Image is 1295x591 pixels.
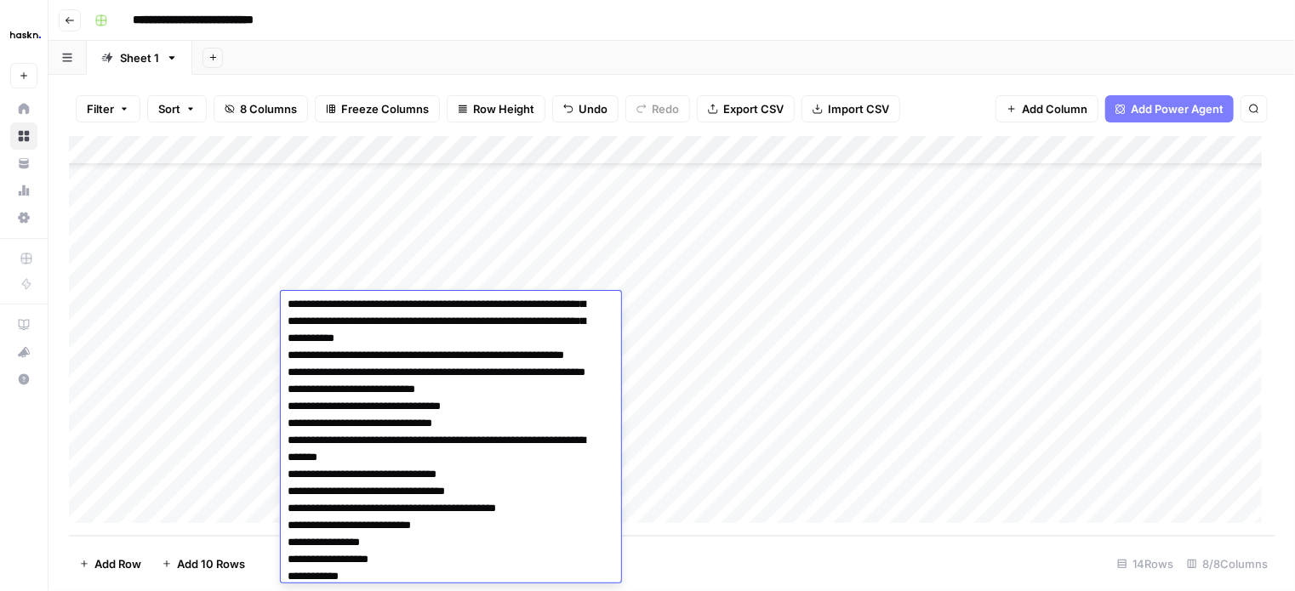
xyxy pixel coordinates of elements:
button: Add Column [995,95,1098,122]
span: Import CSV [828,100,889,117]
span: Export CSV [723,100,784,117]
a: Sheet 1 [87,41,192,75]
button: Row Height [447,95,545,122]
button: Help + Support [10,366,37,393]
button: Undo [552,95,619,122]
span: Add Power Agent [1131,100,1224,117]
button: Add Power Agent [1105,95,1234,122]
span: Add Row [94,555,141,572]
span: Add Column [1022,100,1087,117]
span: Redo [652,100,679,117]
span: Filter [87,100,114,117]
button: Import CSV [802,95,900,122]
button: Export CSV [697,95,795,122]
button: Redo [625,95,690,122]
a: Your Data [10,150,37,177]
button: Add Row [69,550,151,577]
button: What's new? [10,338,37,366]
span: Sort [158,100,180,117]
div: 8/8 Columns [1180,550,1275,577]
span: Row Height [473,100,534,117]
img: Haskn Logo [10,20,41,50]
button: Add 10 Rows [151,550,255,577]
button: Freeze Columns [315,95,440,122]
button: 8 Columns [214,95,308,122]
span: 8 Columns [240,100,297,117]
span: Undo [579,100,608,117]
span: Add 10 Rows [177,555,245,572]
a: AirOps Academy [10,311,37,338]
a: Settings [10,204,37,231]
button: Sort [147,95,207,122]
a: Home [10,95,37,122]
div: What's new? [11,339,37,365]
button: Filter [76,95,140,122]
button: Workspace: Haskn [10,14,37,56]
a: Browse [10,122,37,150]
div: Sheet 1 [120,49,159,66]
a: Usage [10,177,37,204]
div: 14 Rows [1110,550,1180,577]
span: Freeze Columns [341,100,429,117]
